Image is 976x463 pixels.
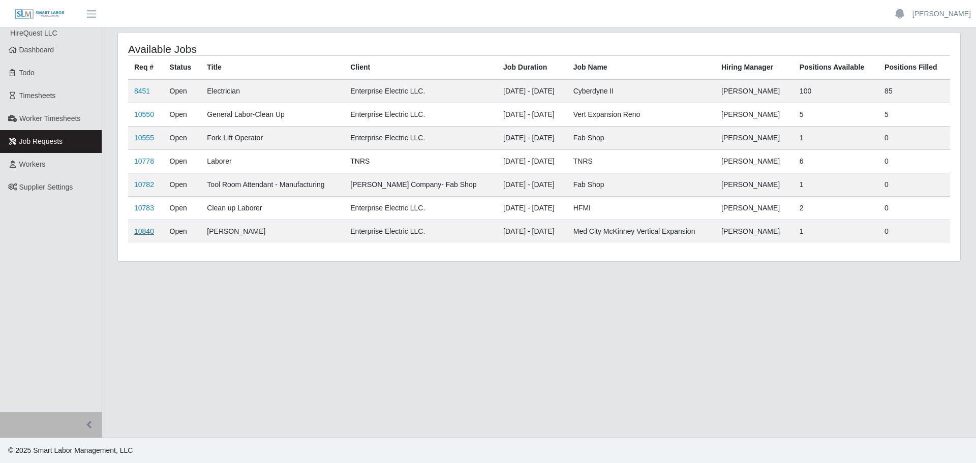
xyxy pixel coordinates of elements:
[878,173,950,197] td: 0
[201,56,344,80] th: Title
[794,103,878,127] td: 5
[567,150,715,173] td: TNRS
[567,197,715,220] td: HFMI
[128,56,164,80] th: Req #
[497,150,567,173] td: [DATE] - [DATE]
[164,56,201,80] th: Status
[164,220,201,243] td: Open
[344,127,497,150] td: Enterprise Electric LLC.
[567,127,715,150] td: Fab Shop
[715,197,794,220] td: [PERSON_NAME]
[567,56,715,80] th: Job Name
[19,183,73,191] span: Supplier Settings
[201,150,344,173] td: Laborer
[794,197,878,220] td: 2
[134,87,150,95] a: 8451
[878,79,950,103] td: 85
[878,220,950,243] td: 0
[715,103,794,127] td: [PERSON_NAME]
[715,150,794,173] td: [PERSON_NAME]
[878,56,950,80] th: Positions Filled
[878,127,950,150] td: 0
[715,56,794,80] th: Hiring Manager
[567,173,715,197] td: Fab Shop
[201,103,344,127] td: General Labor-Clean Up
[878,103,950,127] td: 5
[10,29,57,37] span: HireQuest LLC
[201,79,344,103] td: Electrician
[134,157,154,165] a: 10778
[164,173,201,197] td: Open
[19,91,56,100] span: Timesheets
[567,103,715,127] td: Vert Expansion Reno
[497,127,567,150] td: [DATE] - [DATE]
[201,197,344,220] td: Clean up Laborer
[715,220,794,243] td: [PERSON_NAME]
[715,173,794,197] td: [PERSON_NAME]
[134,110,154,118] a: 10550
[497,220,567,243] td: [DATE] - [DATE]
[8,446,133,454] span: © 2025 Smart Labor Management, LLC
[878,150,950,173] td: 0
[19,160,46,168] span: Workers
[19,114,80,122] span: Worker Timesheets
[794,56,878,80] th: Positions Available
[344,220,497,243] td: Enterprise Electric LLC.
[201,127,344,150] td: Fork Lift Operator
[344,150,497,173] td: TNRS
[134,204,154,212] a: 10783
[794,79,878,103] td: 100
[794,220,878,243] td: 1
[912,9,971,19] a: [PERSON_NAME]
[567,220,715,243] td: Med City McKinney Vertical Expansion
[497,79,567,103] td: [DATE] - [DATE]
[134,180,154,189] a: 10782
[164,103,201,127] td: Open
[497,103,567,127] td: [DATE] - [DATE]
[19,69,35,77] span: Todo
[344,79,497,103] td: Enterprise Electric LLC.
[497,56,567,80] th: Job Duration
[14,9,65,20] img: SLM Logo
[164,150,201,173] td: Open
[164,79,201,103] td: Open
[164,127,201,150] td: Open
[344,103,497,127] td: Enterprise Electric LLC.
[715,127,794,150] td: [PERSON_NAME]
[19,46,54,54] span: Dashboard
[134,227,154,235] a: 10840
[128,43,462,55] h4: Available Jobs
[344,56,497,80] th: Client
[344,173,497,197] td: [PERSON_NAME] Company- Fab Shop
[567,79,715,103] td: Cyberdyne II
[201,173,344,197] td: Tool Room Attendant - Manufacturing
[164,197,201,220] td: Open
[794,127,878,150] td: 1
[19,137,63,145] span: Job Requests
[497,173,567,197] td: [DATE] - [DATE]
[134,134,154,142] a: 10555
[201,220,344,243] td: [PERSON_NAME]
[344,197,497,220] td: Enterprise Electric LLC.
[497,197,567,220] td: [DATE] - [DATE]
[715,79,794,103] td: [PERSON_NAME]
[878,197,950,220] td: 0
[794,150,878,173] td: 6
[794,173,878,197] td: 1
